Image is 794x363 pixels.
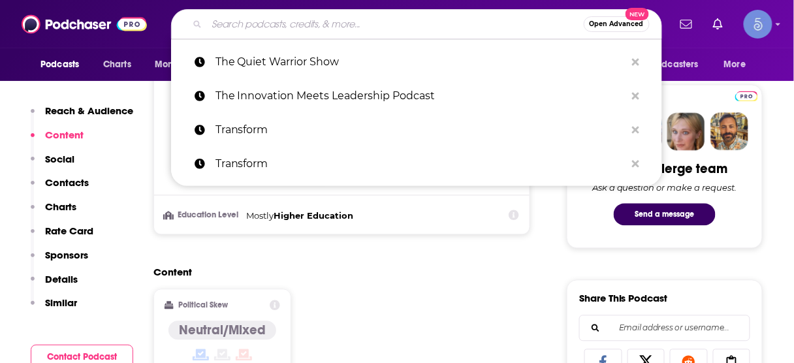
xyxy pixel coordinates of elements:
a: Charts [95,52,139,77]
div: Search followers [579,315,750,341]
span: Charts [103,55,131,74]
button: Charts [31,200,76,225]
p: Reach & Audience [45,104,133,117]
span: For Podcasters [636,55,699,74]
span: Open Advanced [590,21,644,27]
div: Search podcasts, credits, & more... [171,9,662,39]
p: Details [45,273,78,285]
button: Reach & Audience [31,104,133,129]
img: Podchaser Pro [735,91,758,102]
button: Social [31,153,74,177]
span: Logged in as Spiral5-G1 [744,10,772,39]
a: The Innovation Meets Leadership Podcast [171,79,662,113]
span: New [626,8,649,20]
button: Sponsors [31,249,88,273]
span: Mostly [246,211,274,221]
button: open menu [627,52,718,77]
img: User Profile [744,10,772,39]
a: Transform [171,113,662,147]
button: open menu [715,52,763,77]
div: Your concierge team [602,161,728,178]
input: Search podcasts, credits, & more... [207,14,584,35]
button: Contacts [31,176,89,200]
img: Jon Profile [710,113,748,151]
p: Sponsors [45,249,88,261]
h2: Political Skew [179,301,229,310]
p: The Quiet Warrior Show [215,45,626,79]
img: Podchaser - Follow, Share and Rate Podcasts [22,12,147,37]
p: The Innovation Meets Leadership Podcast [215,79,626,113]
p: Contacts [45,176,89,189]
button: Open AdvancedNew [584,16,650,32]
button: Rate Card [31,225,93,249]
span: Monitoring [155,55,201,74]
a: Show notifications dropdown [675,13,697,35]
button: open menu [146,52,218,77]
h3: Share This Podcast [579,292,668,305]
img: Jules Profile [667,113,705,151]
button: Content [31,129,84,153]
p: Charts [45,200,76,213]
p: Transform [215,147,626,181]
button: Show profile menu [744,10,772,39]
span: Podcasts [40,55,79,74]
p: Social [45,153,74,165]
a: Pro website [735,89,758,102]
a: Show notifications dropdown [708,13,728,35]
p: Transform [215,113,626,147]
h4: Neutral/Mixed [179,323,266,339]
h3: Education Level [165,212,241,220]
button: open menu [31,52,96,77]
span: More [724,55,746,74]
a: Transform [171,147,662,181]
p: Content [45,129,84,141]
h2: Content [153,266,520,279]
button: Details [31,273,78,297]
button: Similar [31,296,77,321]
input: Email address or username... [590,316,739,341]
a: The Quiet Warrior Show [171,45,662,79]
p: Rate Card [45,225,93,237]
span: Higher Education [274,211,353,221]
button: Send a message [614,204,716,226]
div: Ask a question or make a request. [592,183,737,193]
p: Similar [45,296,77,309]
